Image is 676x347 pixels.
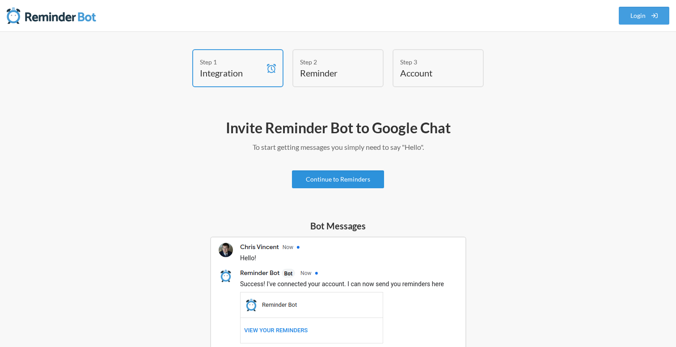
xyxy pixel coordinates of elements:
[210,220,466,232] h5: Bot Messages
[200,67,262,79] h4: Integration
[79,142,597,152] p: To start getting messages you simply need to say "Hello".
[200,57,262,67] div: Step 1
[300,57,363,67] div: Step 2
[400,57,463,67] div: Step 3
[300,67,363,79] h4: Reminder
[400,67,463,79] h4: Account
[292,170,384,188] a: Continue to Reminders
[619,7,670,25] a: Login
[79,118,597,137] h2: Invite Reminder Bot to Google Chat
[7,7,96,25] img: Reminder Bot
